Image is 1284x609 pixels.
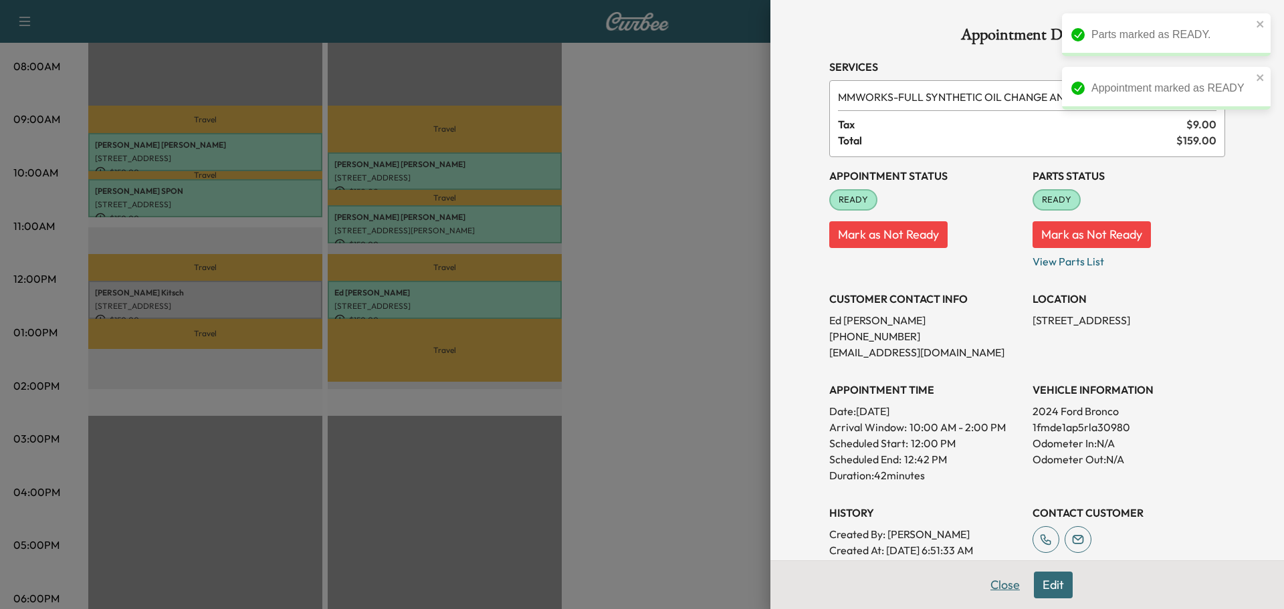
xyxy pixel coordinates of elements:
p: Scheduled End: [829,451,901,467]
button: Close [982,572,1029,598]
h3: Appointment Status [829,168,1022,184]
button: close [1256,19,1265,29]
p: Odometer In: N/A [1033,435,1225,451]
button: close [1256,72,1265,83]
span: $ 9.00 [1186,116,1216,132]
span: FULL SYNTHETIC OIL CHANGE AND TIRE ROTATION - WORKS PACKAGE [838,89,1169,105]
h3: LOCATION [1033,291,1225,307]
p: Arrival Window: [829,419,1022,435]
h3: History [829,505,1022,521]
p: 1fmde1ap5rla30980 [1033,419,1225,435]
span: READY [831,193,876,207]
p: Ed [PERSON_NAME] [829,312,1022,328]
p: Duration: 42 minutes [829,467,1022,483]
h3: CUSTOMER CONTACT INFO [829,291,1022,307]
div: Appointment marked as READY [1091,80,1252,96]
p: Odometer Out: N/A [1033,451,1225,467]
p: Date: [DATE] [829,403,1022,419]
h3: VEHICLE INFORMATION [1033,382,1225,398]
span: READY [1034,193,1079,207]
div: Parts marked as READY. [1091,27,1252,43]
p: 12:42 PM [904,451,947,467]
span: Tax [838,116,1186,132]
h3: Parts Status [1033,168,1225,184]
p: [EMAIL_ADDRESS][DOMAIN_NAME] [829,344,1022,360]
h1: Appointment Details [829,27,1225,48]
h3: Services [829,59,1225,75]
h3: APPOINTMENT TIME [829,382,1022,398]
p: Created By : [PERSON_NAME] [829,526,1022,542]
p: Scheduled Start: [829,435,908,451]
p: 2024 Ford Bronco [1033,403,1225,419]
p: Created At : [DATE] 6:51:33 AM [829,542,1022,558]
p: [PHONE_NUMBER] [829,328,1022,344]
p: 12:00 PM [911,435,956,451]
span: 10:00 AM - 2:00 PM [909,419,1006,435]
p: [STREET_ADDRESS] [1033,312,1225,328]
span: Total [838,132,1176,148]
button: Mark as Not Ready [829,221,948,248]
p: View Parts List [1033,248,1225,269]
button: Edit [1034,572,1073,598]
span: $ 159.00 [1176,132,1216,148]
button: Mark as Not Ready [1033,221,1151,248]
h3: CONTACT CUSTOMER [1033,505,1225,521]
